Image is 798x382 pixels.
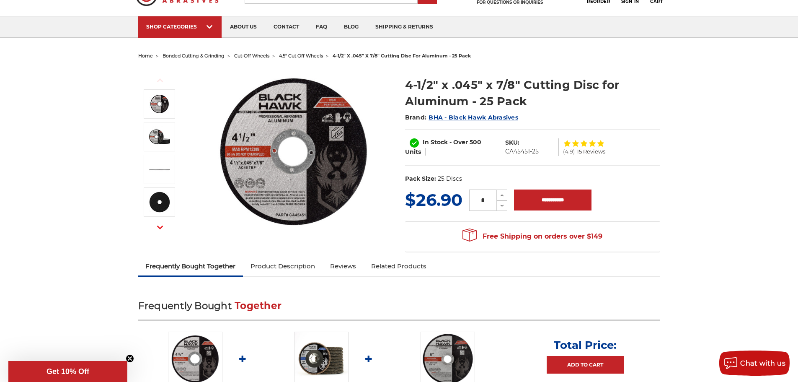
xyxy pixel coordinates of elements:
[265,16,307,38] a: contact
[46,367,89,376] span: Get 10% Off
[405,190,462,210] span: $26.90
[149,192,170,213] img: back of 4.5 inch cut off disc for aluminum
[149,159,170,180] img: ultra thin 4.5 inch cutting wheel for aluminum
[210,68,377,236] img: 4.5" cutting disc for aluminum
[505,147,539,156] dd: CA45451-25
[150,71,170,89] button: Previous
[234,53,269,59] a: cut-off wheels
[150,218,170,236] button: Next
[307,16,336,38] a: faq
[222,16,265,38] a: about us
[364,257,434,275] a: Related Products
[547,356,624,374] a: Add to Cart
[554,338,617,352] p: Total Price:
[126,354,134,363] button: Close teaser
[423,138,448,146] span: In Stock
[235,300,281,312] span: Together
[577,149,605,154] span: 15 Reviews
[138,300,232,312] span: Frequently Bought
[719,351,790,376] button: Chat with us
[449,138,468,146] span: - Over
[333,53,471,59] span: 4-1/2" x .045" x 7/8" cutting disc for aluminum - 25 pack
[323,257,364,275] a: Reviews
[462,228,602,245] span: Free Shipping on orders over $149
[138,257,243,275] a: Frequently Bought Together
[243,257,323,275] a: Product Description
[429,114,518,121] a: BHA - Black Hawk Abrasives
[138,53,153,59] a: home
[163,53,225,59] a: bonded cutting & grinding
[146,23,213,30] div: SHOP CATEGORIES
[438,174,462,183] dd: 25 Discs
[740,359,785,367] span: Chat with us
[505,138,519,147] dt: SKU:
[405,174,436,183] dt: Pack Size:
[470,138,481,146] span: 500
[405,114,427,121] span: Brand:
[336,16,367,38] a: blog
[8,361,127,382] div: Get 10% OffClose teaser
[279,53,323,59] a: 4.5" cut off wheels
[149,94,170,114] img: 4.5" cutting disc for aluminum
[149,126,170,147] img: 4-1/2 aluminum cut off wheel
[563,149,575,154] span: (4.9)
[367,16,442,38] a: shipping & returns
[405,148,421,156] span: Units
[405,77,660,109] h1: 4-1/2" x .045" x 7/8" Cutting Disc for Aluminum - 25 Pack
